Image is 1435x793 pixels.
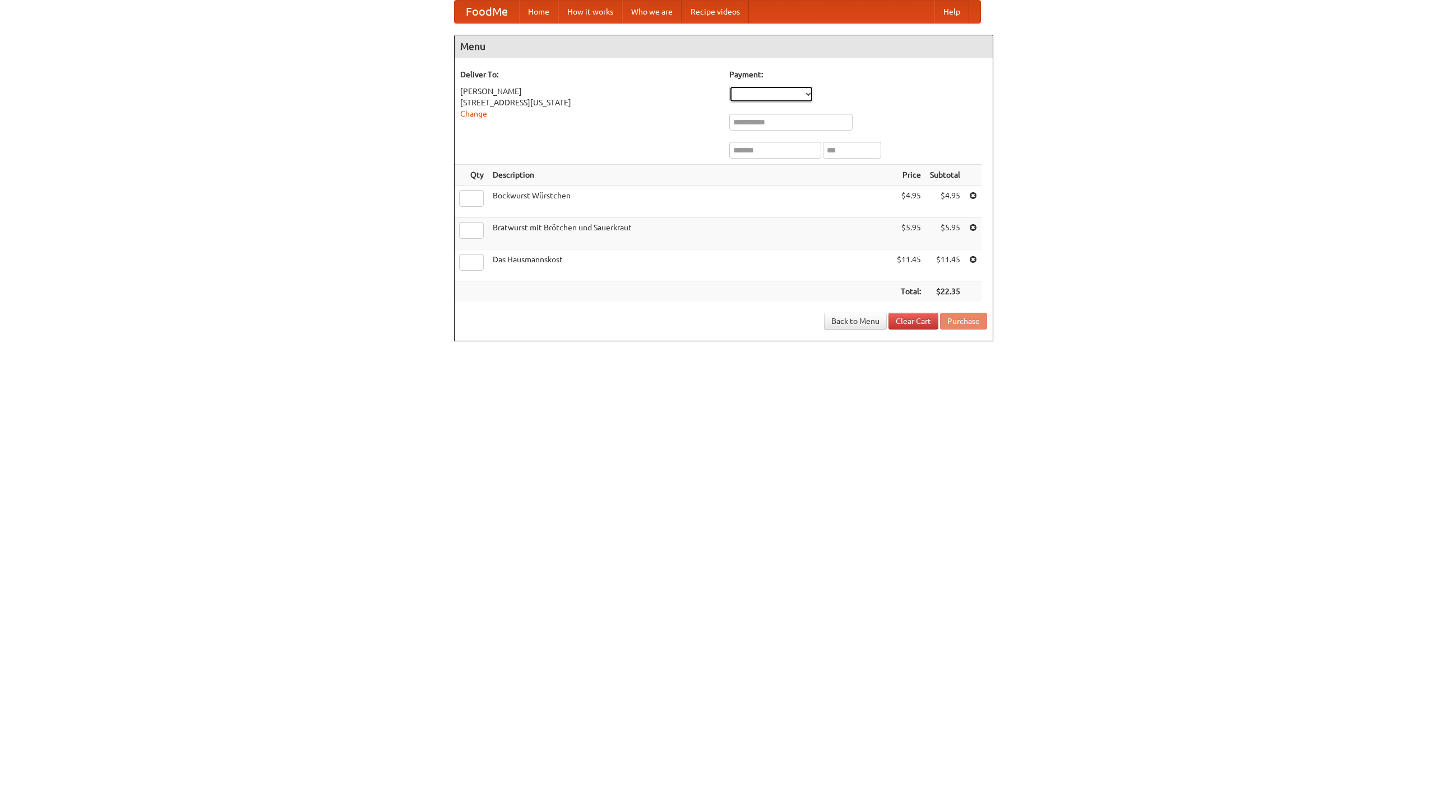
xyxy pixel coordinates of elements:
[888,313,938,330] a: Clear Cart
[460,109,487,118] a: Change
[488,186,892,217] td: Bockwurst Würstchen
[455,1,519,23] a: FoodMe
[925,186,965,217] td: $4.95
[519,1,558,23] a: Home
[925,281,965,302] th: $22.35
[488,249,892,281] td: Das Hausmannskost
[925,165,965,186] th: Subtotal
[892,281,925,302] th: Total:
[622,1,682,23] a: Who we are
[558,1,622,23] a: How it works
[892,165,925,186] th: Price
[892,217,925,249] td: $5.95
[892,249,925,281] td: $11.45
[940,313,987,330] button: Purchase
[925,249,965,281] td: $11.45
[488,217,892,249] td: Bratwurst mit Brötchen und Sauerkraut
[824,313,887,330] a: Back to Menu
[729,69,987,80] h5: Payment:
[934,1,969,23] a: Help
[460,97,718,108] div: [STREET_ADDRESS][US_STATE]
[455,165,488,186] th: Qty
[925,217,965,249] td: $5.95
[892,186,925,217] td: $4.95
[455,35,993,58] h4: Menu
[460,69,718,80] h5: Deliver To:
[460,86,718,97] div: [PERSON_NAME]
[488,165,892,186] th: Description
[682,1,749,23] a: Recipe videos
